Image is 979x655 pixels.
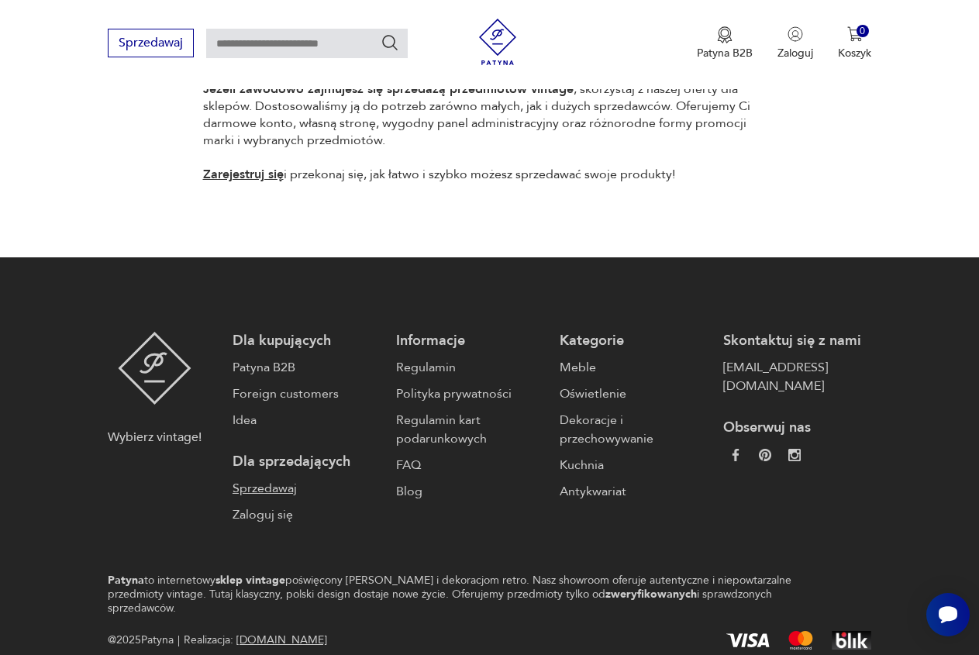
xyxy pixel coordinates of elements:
img: da9060093f698e4c3cedc1453eec5031.webp [729,449,742,461]
a: Antykwariat [560,482,708,501]
a: Kuchnia [560,456,708,474]
img: c2fd9cf7f39615d9d6839a72ae8e59e5.webp [788,449,801,461]
p: Obserwuj nas [723,419,871,437]
a: Ikona medaluPatyna B2B [697,26,753,60]
p: Wybierz vintage! [108,428,202,446]
strong: zweryfikowanych [605,587,697,602]
p: Zaloguj [777,46,813,60]
img: 37d27d81a828e637adc9f9cb2e3d3a8a.webp [759,449,771,461]
a: Regulamin kart podarunkowych [396,411,544,448]
p: Dla sprzedających [233,453,381,471]
a: Regulamin [396,358,544,377]
button: Patyna B2B [697,26,753,60]
a: Idea [233,411,381,429]
p: Dla kupujących [233,332,381,350]
a: Patyna B2B [233,358,381,377]
div: | [178,631,180,650]
span: Realizacja: [184,631,327,650]
img: Mastercard [788,631,813,650]
strong: sklep vintage [215,573,285,588]
strong: Patyna [108,573,144,588]
img: BLIK [832,631,871,650]
div: 0 [857,25,870,38]
p: Kategorie [560,332,708,350]
p: , skorzystaj z naszej oferty dla sklepów. Dostosowaliśmy ją do potrzeb zarówno małych, jak i duży... [203,81,777,149]
p: to internetowy poświęcony [PERSON_NAME] i dekoracjom retro. Nasz showroom oferuje autentyczne i n... [108,574,817,615]
a: Zaloguj się [233,505,381,524]
a: Blog [396,482,544,501]
img: Ikona koszyka [847,26,863,42]
a: Zarejestruj się [203,166,284,183]
a: [DOMAIN_NAME] [236,633,327,647]
img: Patyna - sklep z meblami i dekoracjami vintage [474,19,521,65]
a: FAQ [396,456,544,474]
iframe: Smartsupp widget button [926,593,970,636]
a: Polityka prywatności [396,384,544,403]
p: Skontaktuj się z nami [723,332,871,350]
a: Foreign customers [233,384,381,403]
span: @ 2025 Patyna [108,631,174,650]
strong: Jeżeli zawodowo zajmujesz się sprzedażą przedmiotów vintage [203,81,574,98]
button: Zaloguj [777,26,813,60]
a: Sprzedawaj [108,39,194,50]
p: Koszyk [838,46,871,60]
img: Visa [726,633,770,647]
p: Patyna B2B [697,46,753,60]
button: Sprzedawaj [108,29,194,57]
button: Szukaj [381,33,399,52]
a: Sprzedawaj [233,479,381,498]
img: Ikonka użytkownika [788,26,803,42]
a: Meble [560,358,708,377]
a: [EMAIL_ADDRESS][DOMAIN_NAME] [723,358,871,395]
p: Informacje [396,332,544,350]
a: Dekoracje i przechowywanie [560,411,708,448]
img: Patyna - sklep z meblami i dekoracjami vintage [118,332,191,405]
img: Ikona medalu [717,26,733,43]
a: Oświetlenie [560,384,708,403]
p: i przekonaj się, jak łatwo i szybko możesz sprzedawać swoje produkty! [203,166,777,183]
button: 0Koszyk [838,26,871,60]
